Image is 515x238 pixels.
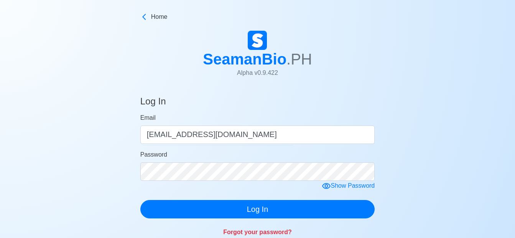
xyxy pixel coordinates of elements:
[223,229,292,235] a: Forgot your password?
[151,12,168,21] span: Home
[140,200,375,218] button: Log In
[203,50,312,68] h1: SeamanBio
[203,31,312,84] a: SeamanBio.PHAlpha v0.9.422
[140,96,166,110] h4: Log In
[203,68,312,78] p: Alpha v 0.9.422
[140,12,375,21] a: Home
[248,31,267,50] img: Logo
[286,51,312,68] span: .PH
[322,181,375,191] div: Show Password
[140,114,156,121] span: Email
[140,126,375,144] input: Your email
[140,151,167,158] span: Password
